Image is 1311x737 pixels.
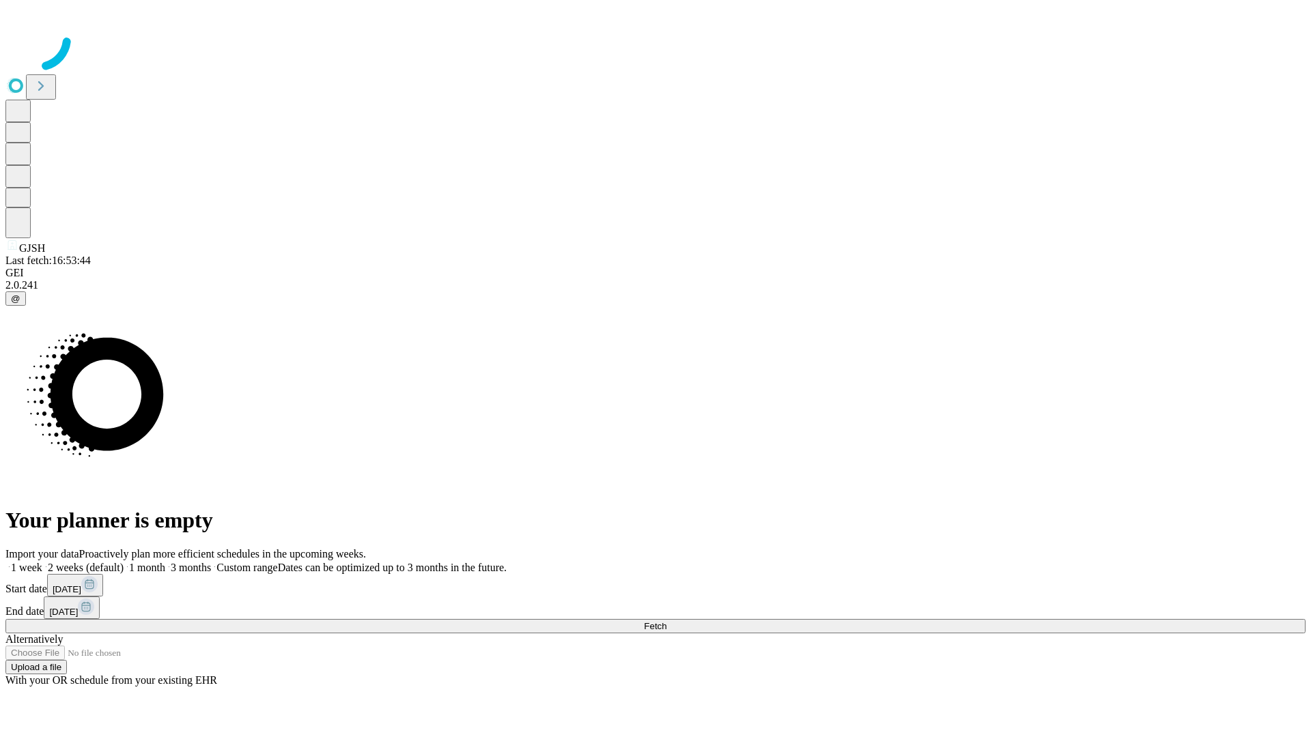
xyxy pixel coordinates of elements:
[5,548,79,560] span: Import your data
[5,291,26,306] button: @
[11,293,20,304] span: @
[48,562,124,573] span: 2 weeks (default)
[5,255,91,266] span: Last fetch: 16:53:44
[5,619,1306,633] button: Fetch
[5,633,63,645] span: Alternatively
[49,607,78,617] span: [DATE]
[79,548,366,560] span: Proactively plan more efficient schedules in the upcoming weeks.
[171,562,211,573] span: 3 months
[11,562,42,573] span: 1 week
[5,674,217,686] span: With your OR schedule from your existing EHR
[5,574,1306,596] div: Start date
[5,508,1306,533] h1: Your planner is empty
[5,596,1306,619] div: End date
[5,660,67,674] button: Upload a file
[5,279,1306,291] div: 2.0.241
[47,574,103,596] button: [DATE]
[19,242,45,254] span: GJSH
[44,596,100,619] button: [DATE]
[53,584,81,594] span: [DATE]
[278,562,507,573] span: Dates can be optimized up to 3 months in the future.
[5,267,1306,279] div: GEI
[644,621,666,631] span: Fetch
[216,562,277,573] span: Custom range
[129,562,165,573] span: 1 month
